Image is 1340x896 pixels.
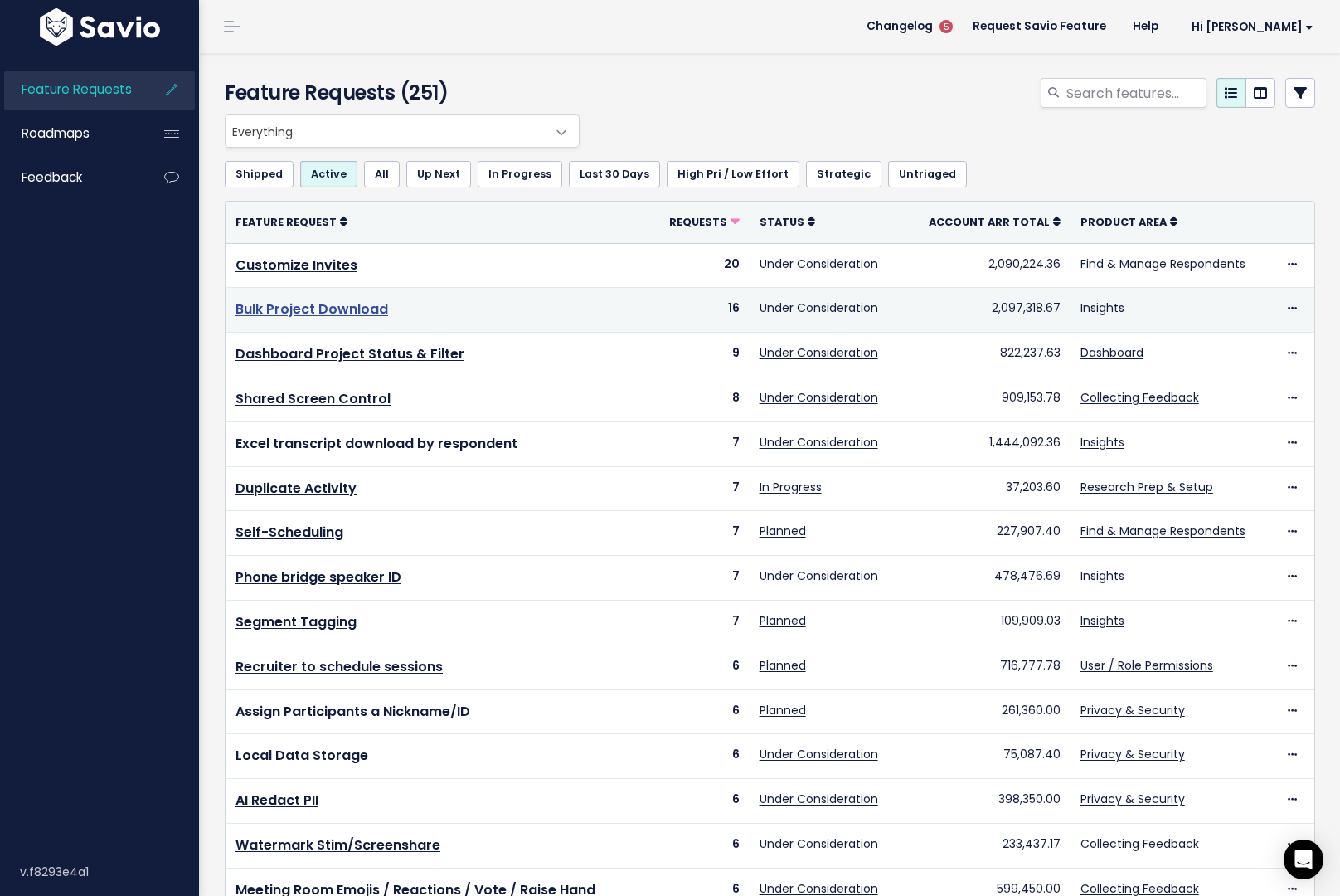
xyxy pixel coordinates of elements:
[902,689,1070,734] td: 261,360.00
[22,124,90,142] span: Roadmaps
[225,161,294,187] a: Shipped
[760,479,822,495] a: In Progress
[235,434,517,453] a: Excel transcript download by respondent
[300,161,357,187] a: Active
[1080,657,1213,674] a: User / Role Permissions
[649,377,750,421] td: 8
[649,421,750,466] td: 7
[649,689,750,734] td: 6
[760,746,878,762] a: Under Consideration
[478,161,562,187] a: In Progress
[669,215,727,229] span: Requests
[902,600,1070,645] td: 109,909.03
[235,299,388,319] a: Bulk Project Download
[22,168,82,186] span: Feedback
[939,20,953,33] span: 5
[235,523,343,542] a: Self-Scheduling
[669,213,740,230] a: Requests
[20,850,199,894] div: v.f8293e4a1
[902,556,1070,601] td: 478,476.69
[649,779,750,824] td: 6
[760,612,806,629] a: Planned
[760,791,878,807] a: Under Consideration
[760,389,878,406] a: Under Consideration
[902,333,1070,377] td: 822,237.63
[569,161,660,187] a: Last 30 Days
[4,71,138,109] a: Feature Requests
[235,612,357,631] a: Segment Tagging
[867,21,933,32] span: Changelog
[649,511,750,556] td: 7
[760,657,806,674] a: Planned
[364,161,400,187] a: All
[1080,523,1245,539] a: Find & Manage Respondents
[649,600,750,645] td: 7
[235,567,401,587] a: Phone bridge speaker ID
[760,256,878,272] a: Under Consideration
[226,115,546,147] span: Everything
[649,466,750,511] td: 7
[1080,835,1199,852] a: Collecting Feedback
[902,779,1070,824] td: 398,350.00
[649,288,750,333] td: 16
[4,114,138,153] a: Roadmaps
[1080,389,1199,406] a: Collecting Feedback
[888,161,967,187] a: Untriaged
[902,421,1070,466] td: 1,444,092.36
[235,344,464,363] a: Dashboard Project Status & Filter
[225,114,580,148] span: Everything
[225,78,572,108] h4: Feature Requests (251)
[1080,256,1245,272] a: Find & Manage Respondents
[902,466,1070,511] td: 37,203.60
[36,8,164,46] img: logo-white.9d6f32f41409.svg
[235,479,357,498] a: Duplicate Activity
[760,434,878,450] a: Under Consideration
[649,243,750,288] td: 20
[1080,479,1213,495] a: Research Prep & Setup
[1080,213,1177,230] a: Product Area
[1080,702,1185,718] a: Privacy & Security
[902,645,1070,689] td: 716,777.78
[1080,791,1185,807] a: Privacy & Security
[1172,14,1327,40] a: Hi [PERSON_NAME]
[760,702,806,718] a: Planned
[902,511,1070,556] td: 227,907.40
[235,835,440,855] a: Watermark Stim/Screenshare
[649,645,750,689] td: 6
[649,556,750,601] td: 7
[235,657,443,676] a: Recruiter to schedule sessions
[760,567,878,584] a: Under Consideration
[235,256,357,275] a: Customize Invites
[406,161,471,187] a: Up Next
[649,734,750,779] td: 6
[1080,215,1167,229] span: Product Area
[235,702,470,721] a: Assign Participants a Nickname/ID
[929,215,1050,229] span: Account ARR Total
[1080,746,1185,762] a: Privacy & Security
[235,389,391,408] a: Shared Screen Control
[902,377,1070,421] td: 909,153.78
[760,523,806,539] a: Planned
[1080,299,1124,316] a: Insights
[235,791,318,810] a: AI Redact PII
[760,215,804,229] span: Status
[4,158,138,197] a: Feedback
[760,213,815,230] a: Status
[235,213,347,230] a: Feature Request
[929,213,1061,230] a: Account ARR Total
[902,734,1070,779] td: 75,087.40
[760,344,878,361] a: Under Consideration
[22,80,132,98] span: Feature Requests
[760,835,878,852] a: Under Consideration
[235,746,368,765] a: Local Data Storage
[1080,612,1124,629] a: Insights
[1080,567,1124,584] a: Insights
[902,243,1070,288] td: 2,090,224.36
[959,14,1119,39] a: Request Savio Feature
[760,299,878,316] a: Under Consideration
[902,288,1070,333] td: 2,097,318.67
[1065,78,1206,108] input: Search features...
[235,215,337,229] span: Feature Request
[225,161,1315,187] ul: Filter feature requests
[1080,344,1143,361] a: Dashboard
